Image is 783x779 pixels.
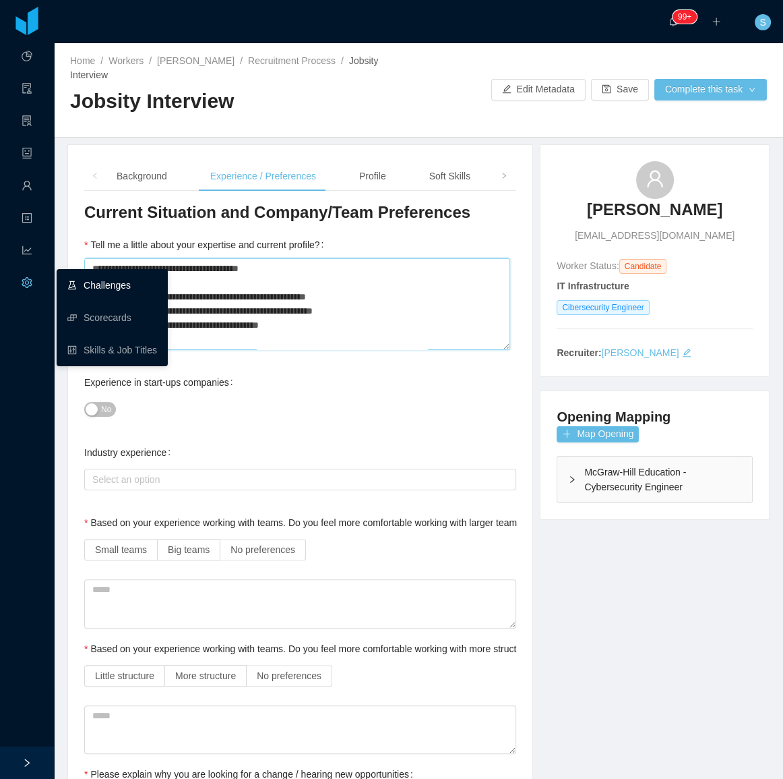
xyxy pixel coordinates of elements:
[95,544,147,555] span: Small teams
[84,402,116,417] button: Experience in start-ups companies
[568,475,576,484] i: icon: right
[199,161,327,192] div: Experience / Preferences
[654,79,767,100] button: Complete this taskicon: down
[759,14,765,30] span: S
[601,347,679,358] a: [PERSON_NAME]
[70,88,418,115] h2: Jobsity Interview
[84,258,510,350] textarea: Tell me a little about your expertise and current profile?
[257,670,321,681] span: No preferences
[248,55,336,66] a: Recruitment Process
[22,173,32,201] a: icon: user
[646,169,664,188] i: icon: user
[84,643,681,654] label: Based on your experience working with teams. Do you feel more comfortable working with more struc...
[84,239,329,250] label: Tell me a little about your expertise and current profile?
[168,544,210,555] span: Big teams
[67,272,157,299] a: icon: experimentChallenges
[67,337,157,364] a: icon: controlSkills & Job Titles
[587,199,722,221] h3: [PERSON_NAME]
[84,517,608,528] label: Based on your experience working with teams. Do you feel more comfortable working with larger tea...
[230,544,295,555] span: No preferences
[149,55,152,66] span: /
[84,447,176,458] label: Industry experience
[712,17,721,26] i: icon: plus
[100,55,103,66] span: /
[157,55,234,66] a: [PERSON_NAME]
[418,161,481,192] div: Soft Skills
[22,109,32,136] i: icon: solution
[501,173,507,179] i: icon: right
[108,55,144,66] a: Workers
[240,55,243,66] span: /
[106,161,178,192] div: Background
[348,161,397,192] div: Profile
[587,199,722,229] a: [PERSON_NAME]
[22,76,32,104] a: icon: audit
[22,140,32,169] a: icon: robot
[92,173,98,179] i: icon: left
[557,407,670,426] h4: Opening Mapping
[22,43,32,71] a: icon: pie-chart
[101,403,111,416] span: No
[668,17,678,26] i: icon: bell
[22,271,32,298] i: icon: setting
[557,260,619,271] span: Worker Status:
[67,304,157,331] a: icon: buildScorecards
[22,205,32,233] a: icon: profile
[22,239,32,266] i: icon: line-chart
[619,259,667,274] span: Candidate
[92,473,502,486] div: Select an option
[682,348,691,357] i: icon: edit
[84,202,516,223] h3: Current Situation and Company/Team Preferences
[575,229,734,243] span: [EMAIL_ADDRESS][DOMAIN_NAME]
[557,457,752,502] div: icon: rightMcGraw-Hill Education - Cybersecurity Engineer
[175,670,236,681] span: More structure
[95,670,154,681] span: Little structure
[84,377,239,388] label: Experience in start-ups companies
[88,471,96,488] input: Industry experience
[557,281,629,291] strong: IT Infrastructure
[70,55,95,66] a: Home
[341,55,344,66] span: /
[557,426,639,442] button: icon: plusMap Opening
[672,10,697,24] sup: 1212
[591,79,649,100] button: icon: saveSave
[557,347,601,358] strong: Recruiter:
[557,300,649,315] span: Cibersecurity Engineer
[491,79,586,100] button: icon: editEdit Metadata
